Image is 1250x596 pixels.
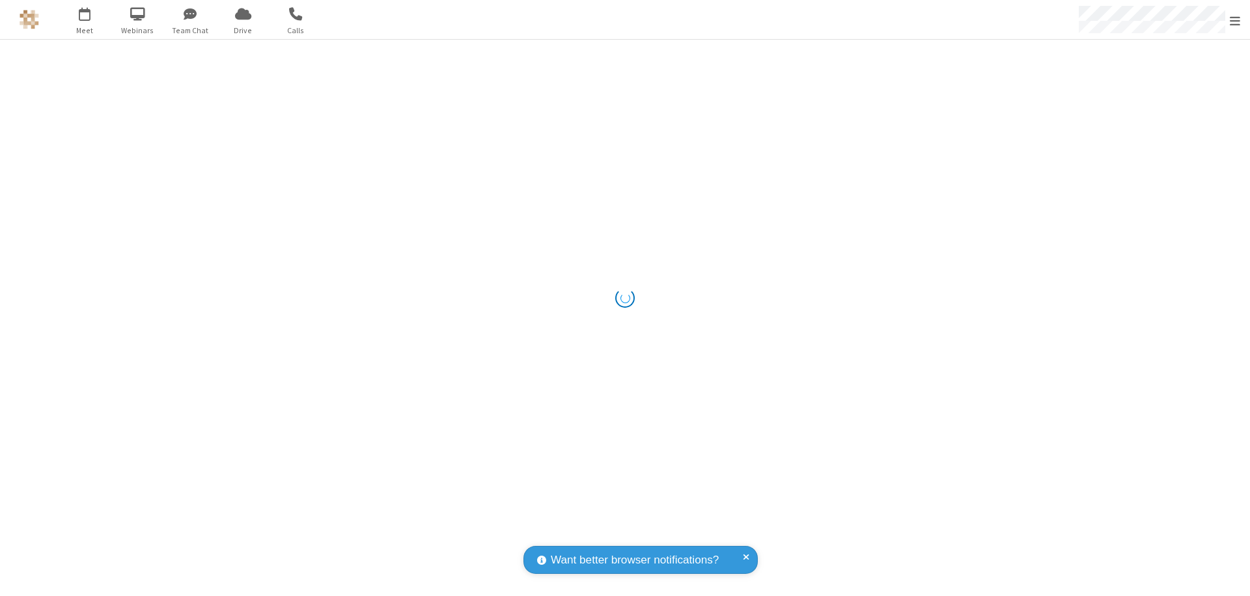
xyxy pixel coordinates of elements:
[113,25,162,36] span: Webinars
[219,25,268,36] span: Drive
[61,25,109,36] span: Meet
[166,25,215,36] span: Team Chat
[271,25,320,36] span: Calls
[20,10,39,29] img: QA Selenium DO NOT DELETE OR CHANGE
[551,552,719,569] span: Want better browser notifications?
